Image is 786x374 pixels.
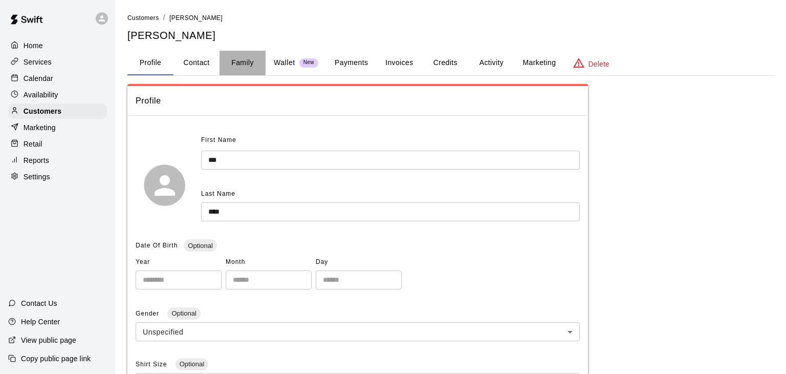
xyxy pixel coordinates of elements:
[468,51,514,75] button: Activity
[24,73,53,84] p: Calendar
[24,106,61,116] p: Customers
[136,322,580,341] div: Unspecified
[8,103,107,119] a: Customers
[24,57,52,67] p: Services
[326,51,376,75] button: Payments
[514,51,564,75] button: Marketing
[136,361,169,368] span: Shirt Size
[8,54,107,70] a: Services
[24,90,58,100] p: Availability
[127,29,774,43] h5: [PERSON_NAME]
[226,254,312,271] span: Month
[21,335,76,345] p: View public page
[8,120,107,135] a: Marketing
[24,172,50,182] p: Settings
[201,132,236,149] span: First Name
[201,190,235,197] span: Last Name
[8,71,107,86] a: Calendar
[169,14,223,22] span: [PERSON_NAME]
[163,12,165,23] li: /
[8,136,107,152] a: Retail
[21,298,57,308] p: Contact Us
[127,51,774,75] div: basic tabs example
[184,242,216,250] span: Optional
[136,94,580,108] span: Profile
[588,59,609,69] p: Delete
[24,155,49,165] p: Reports
[24,122,56,133] p: Marketing
[8,169,107,184] a: Settings
[127,51,173,75] button: Profile
[8,38,107,53] a: Home
[299,59,318,66] span: New
[220,51,266,75] button: Family
[21,317,60,327] p: Help Center
[24,40,43,51] p: Home
[167,309,200,317] span: Optional
[274,57,295,68] p: Wallet
[173,51,220,75] button: Contact
[136,254,222,271] span: Year
[136,310,161,317] span: Gender
[176,360,208,368] span: Optional
[127,14,159,22] span: Customers
[8,87,107,102] a: Availability
[422,51,468,75] button: Credits
[376,51,422,75] button: Invoices
[8,153,107,168] a: Reports
[316,254,402,271] span: Day
[127,12,774,24] nav: breadcrumb
[127,13,159,22] a: Customers
[24,139,42,149] p: Retail
[21,354,91,364] p: Copy public page link
[136,242,178,249] span: Date Of Birth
